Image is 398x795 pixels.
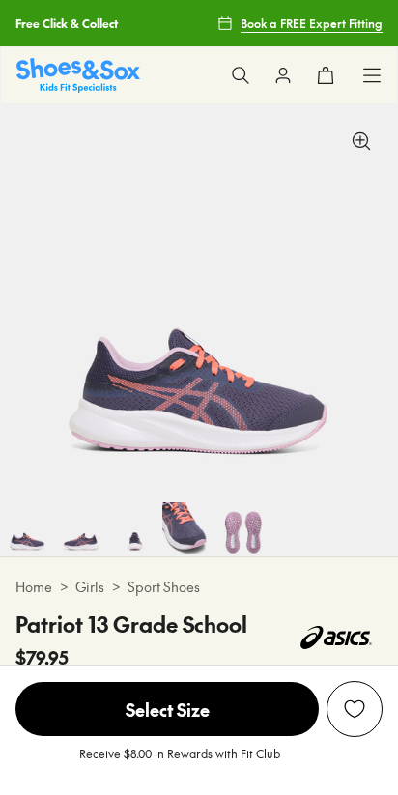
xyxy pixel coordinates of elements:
[128,577,200,597] a: Sport Shoes
[327,681,383,737] button: Add to Wishlist
[54,502,108,556] img: 5-525094_1
[15,609,247,640] h4: Patriot 13 Grade School
[217,6,383,41] a: Book a FREE Expert Fitting
[75,577,104,597] a: Girls
[16,58,140,92] a: Shoes & Sox
[15,681,319,737] button: Select Size
[79,745,280,780] p: Receive $8.00 in Rewards with Fit Club
[162,502,216,556] img: 7-525096_1
[290,609,383,667] img: Vendor logo
[15,577,383,597] div: > >
[15,644,69,670] span: $79.95
[16,58,140,92] img: SNS_Logo_Responsive.svg
[216,502,270,556] img: 8-525097_1
[108,502,162,556] img: 6-525095_1
[15,577,52,597] a: Home
[15,682,319,736] span: Select Size
[241,14,383,32] span: Book a FREE Expert Fitting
